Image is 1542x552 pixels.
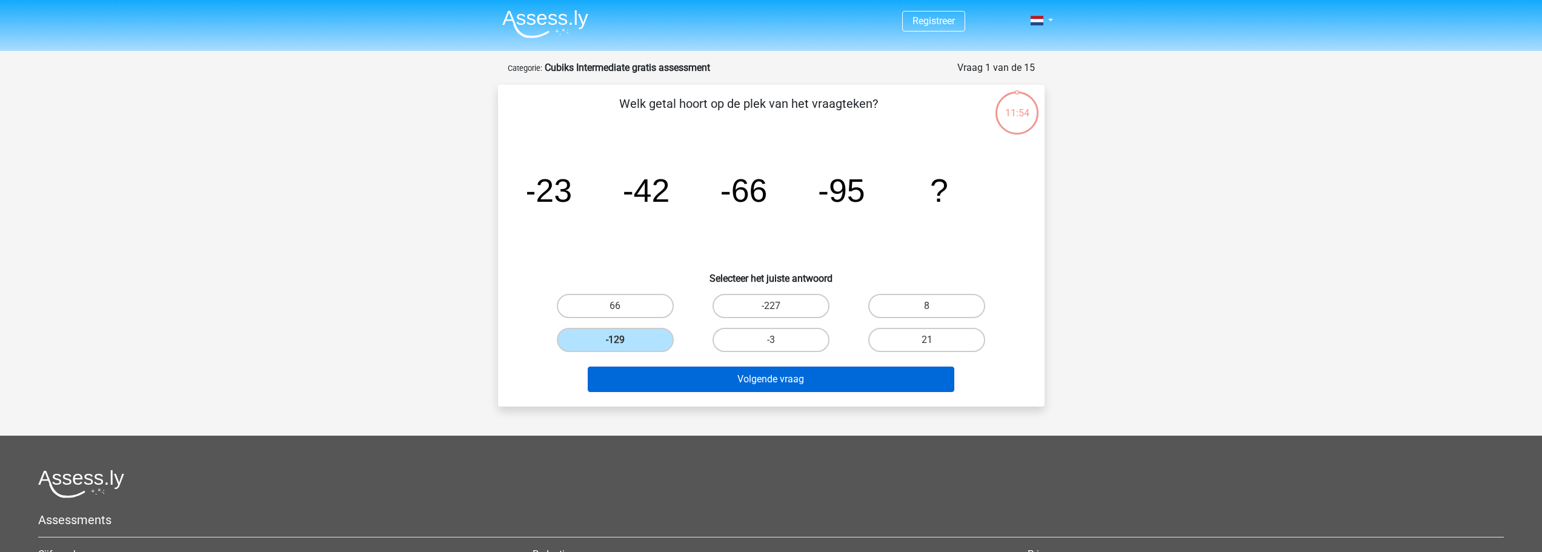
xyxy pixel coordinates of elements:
img: Assessly logo [38,470,124,498]
small: Categorie: [508,64,542,73]
tspan: -23 [525,172,572,208]
div: 11:54 [994,90,1040,121]
button: Volgende vraag [588,367,954,392]
tspan: -42 [622,172,670,208]
strong: Cubiks Intermediate gratis assessment [545,62,710,73]
div: Vraag 1 van de 15 [957,61,1035,75]
label: -129 [557,328,674,352]
tspan: -95 [818,172,865,208]
label: 21 [868,328,985,352]
label: -3 [713,328,829,352]
h6: Selecteer het juiste antwoord [517,263,1025,284]
h5: Assessments [38,513,1504,527]
label: 66 [557,294,674,318]
img: Assessly [502,10,588,38]
tspan: ? [930,172,948,208]
label: -227 [713,294,829,318]
tspan: -66 [720,172,767,208]
a: Registreer [912,15,955,27]
label: 8 [868,294,985,318]
p: Welk getal hoort op de plek van het vraagteken? [517,95,980,131]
